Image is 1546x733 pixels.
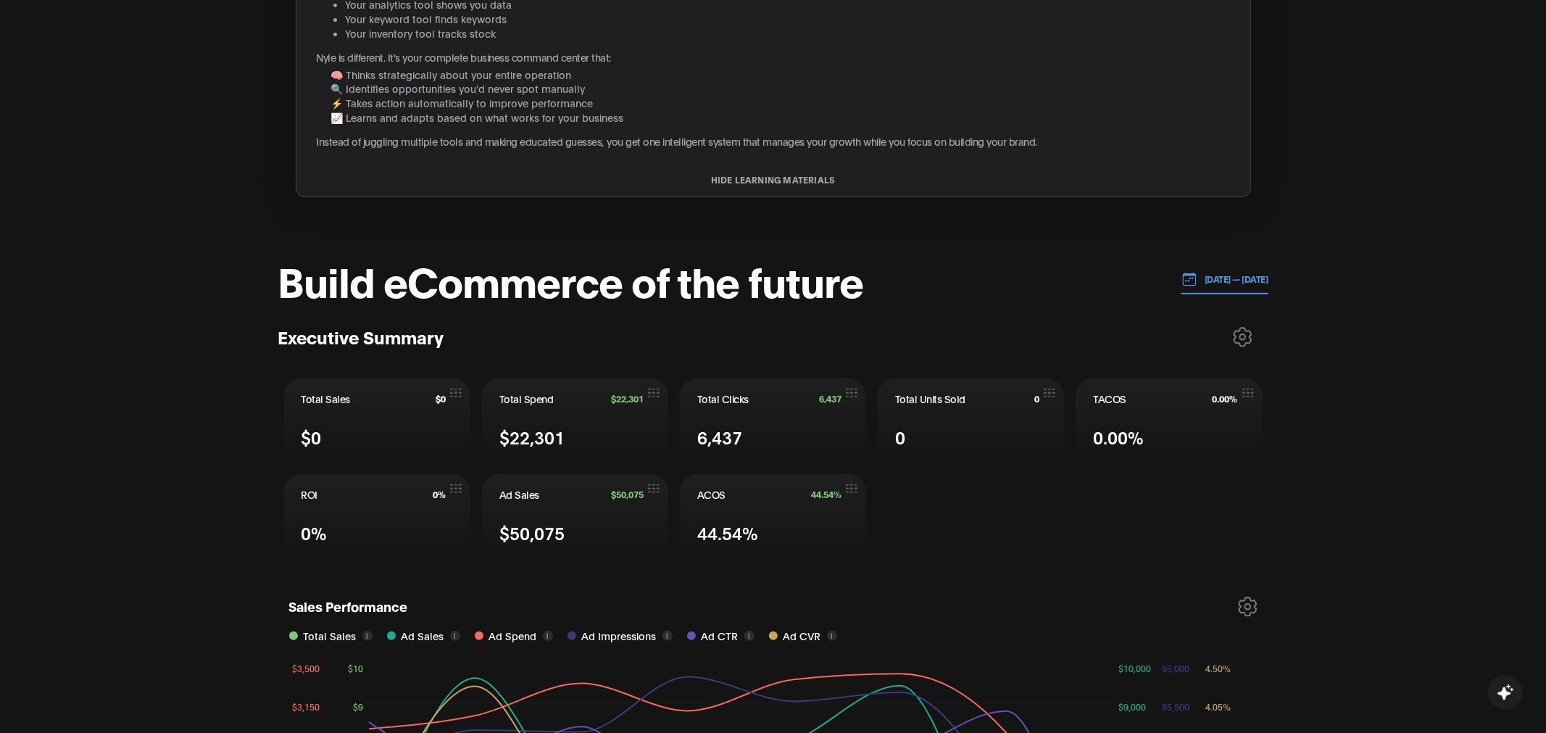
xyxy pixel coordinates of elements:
button: Total Units Sold00 [878,378,1064,463]
button: i [827,631,837,641]
span: Ad Sales [499,487,539,502]
span: $50,075 [499,520,565,545]
button: ROI0%0% [284,474,470,558]
span: 0.00% [1213,394,1238,404]
span: $22,301 [611,394,644,404]
span: 0% [302,520,328,545]
button: i [543,631,553,641]
span: ROI [302,487,318,502]
span: Ad Spend [489,628,537,644]
span: TACOS [1093,392,1126,406]
tspan: $3,500 [292,663,320,674]
span: 44.54% [811,489,841,500]
tspan: $10 [348,663,363,674]
span: $0 [436,394,446,404]
p: Nyle is different. It's your complete business command center that: [317,50,1230,65]
span: Total Units Sold [895,392,965,406]
button: TACOS0.00%0.00% [1076,378,1262,463]
tspan: $9 [353,701,363,712]
tspan: 85,500 [1162,701,1189,712]
li: 🔍 Identifies opportunities you'd never spot manually [331,81,1230,96]
li: 📈 Learns and adapts based on what works for your business [331,110,1230,125]
p: [DATE] — [DATE] [1197,273,1268,286]
span: Ad CVR [784,628,821,644]
span: $22,301 [499,424,565,450]
button: i [662,631,673,641]
span: Ad CTR [702,628,739,644]
li: ⚡ Takes action automatically to improve performance [331,96,1230,110]
span: Total Sales [302,392,351,406]
tspan: $3,150 [292,701,320,712]
span: 0 [1034,394,1039,404]
button: Total Clicks6,4376,437 [680,378,866,463]
button: Ad Sales$50,075$50,075 [482,474,668,558]
button: i [450,631,460,641]
span: Ad Impressions [582,628,657,644]
span: 0.00% [1093,424,1144,450]
button: i [362,631,373,641]
span: 0% [433,489,446,500]
span: 44.54% [697,520,758,545]
tspan: 95,000 [1162,663,1189,674]
li: Your inventory tool tracks stock [346,26,1230,41]
span: 0 [895,424,905,450]
button: [DATE] — [DATE] [1181,265,1268,294]
button: i [744,631,755,641]
button: ACOS44.54%44.54% [680,474,866,558]
button: Total Spend$22,301$22,301 [482,378,668,463]
li: 🧠 Thinks strategically about your entire operation [331,67,1230,82]
span: ACOS [697,487,726,502]
span: Total Clicks [697,392,749,406]
tspan: $9,000 [1118,701,1146,712]
img: 01.01.24 — 07.01.24 [1181,271,1197,287]
button: HIDE LEARNING MATERIALS [296,175,1250,185]
span: $0 [302,424,322,450]
tspan: 4.05% [1205,701,1231,712]
span: Total Sales [304,628,357,644]
h1: Sales Performance [289,597,408,621]
span: Ad Sales [402,628,444,644]
p: Instead of juggling multiple tools and making educated guesses, you get one intelligent system th... [317,134,1230,149]
span: Total Spend [499,392,554,406]
li: Your keyword tool finds keywords [346,12,1230,26]
span: 6,437 [697,424,742,450]
tspan: $10,000 [1118,663,1151,674]
span: 6,437 [819,394,841,404]
tspan: 4.50% [1205,663,1231,674]
button: Total Sales$0$0 [284,378,470,463]
span: $50,075 [611,489,644,500]
h1: Build eCommerce of the future [278,258,864,302]
h3: Executive Summary [278,326,444,348]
